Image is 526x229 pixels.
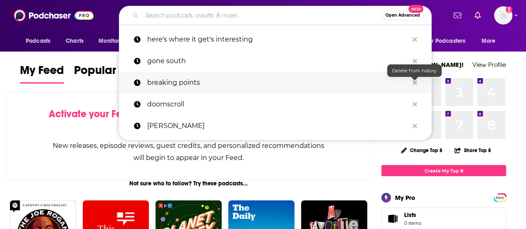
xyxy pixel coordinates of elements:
span: Lists [404,211,421,219]
a: My Feed [20,63,64,84]
p: gone south [147,50,408,72]
div: Delete from history [387,64,442,77]
p: breaking points [147,72,408,94]
span: Activate your Feed [49,108,134,120]
span: Podcasts [26,35,50,47]
svg: Add a profile image [506,6,512,13]
span: For Podcasters [425,35,465,47]
span: Open Advanced [385,13,420,17]
span: My Feed [20,63,64,82]
span: Logged in as ShannonHennessey [494,6,512,25]
a: Show notifications dropdown [450,8,464,22]
img: Podchaser - Follow, Share and Rate Podcasts [14,7,94,23]
a: PRO [495,194,505,200]
span: Lists [404,211,416,219]
a: here's where it get's interesting [119,29,432,50]
button: open menu [20,33,61,49]
div: Not sure who to follow? Try these podcasts... [7,180,370,187]
button: open menu [476,33,506,49]
span: Lists [384,213,401,224]
a: gone south [119,50,432,72]
span: Popular Feed [74,63,145,82]
span: New [408,5,423,13]
a: doomscroll [119,94,432,115]
img: User Profile [494,6,512,25]
span: More [482,35,496,47]
button: Share Top 8 [454,142,491,158]
a: Show notifications dropdown [471,8,484,22]
button: Change Top 8 [396,145,447,155]
a: View Profile [472,61,506,69]
p: michael steele [147,115,408,137]
a: Charts [60,33,89,49]
p: here's where it get's interesting [147,29,408,50]
button: Open AdvancedNew [382,10,424,20]
a: Popular Feed [74,63,145,84]
button: open menu [93,33,139,49]
span: Monitoring [99,35,128,47]
button: open menu [420,33,477,49]
div: Search podcasts, credits, & more... [119,6,432,25]
a: breaking points [119,72,432,94]
p: doomscroll [147,94,408,115]
a: [PERSON_NAME] [119,115,432,137]
a: Create My Top 8 [381,165,506,176]
div: New releases, episode reviews, guest credits, and personalized recommendations will begin to appe... [49,140,328,164]
span: PRO [495,195,505,201]
span: Charts [66,35,84,47]
input: Search podcasts, credits, & more... [142,9,382,22]
button: Show profile menu [494,6,512,25]
div: My Pro [395,194,415,202]
span: 0 items [404,220,421,226]
div: by following Podcasts, Creators, Lists, and other Users! [49,108,328,132]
